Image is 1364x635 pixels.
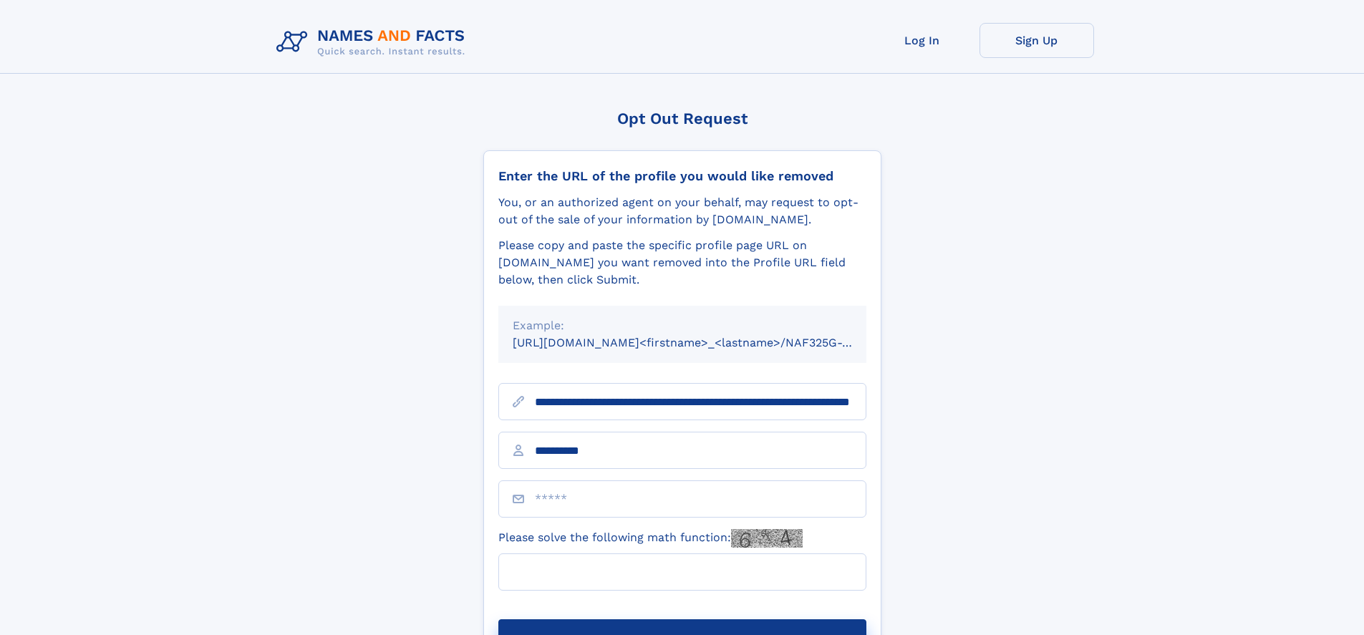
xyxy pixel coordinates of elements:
label: Please solve the following math function: [498,529,803,548]
div: Example: [513,317,852,334]
a: Log In [865,23,980,58]
img: Logo Names and Facts [271,23,477,62]
div: Opt Out Request [483,110,881,127]
div: You, or an authorized agent on your behalf, may request to opt-out of the sale of your informatio... [498,194,866,228]
small: [URL][DOMAIN_NAME]<firstname>_<lastname>/NAF325G-xxxxxxxx [513,336,894,349]
div: Enter the URL of the profile you would like removed [498,168,866,184]
a: Sign Up [980,23,1094,58]
div: Please copy and paste the specific profile page URL on [DOMAIN_NAME] you want removed into the Pr... [498,237,866,289]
